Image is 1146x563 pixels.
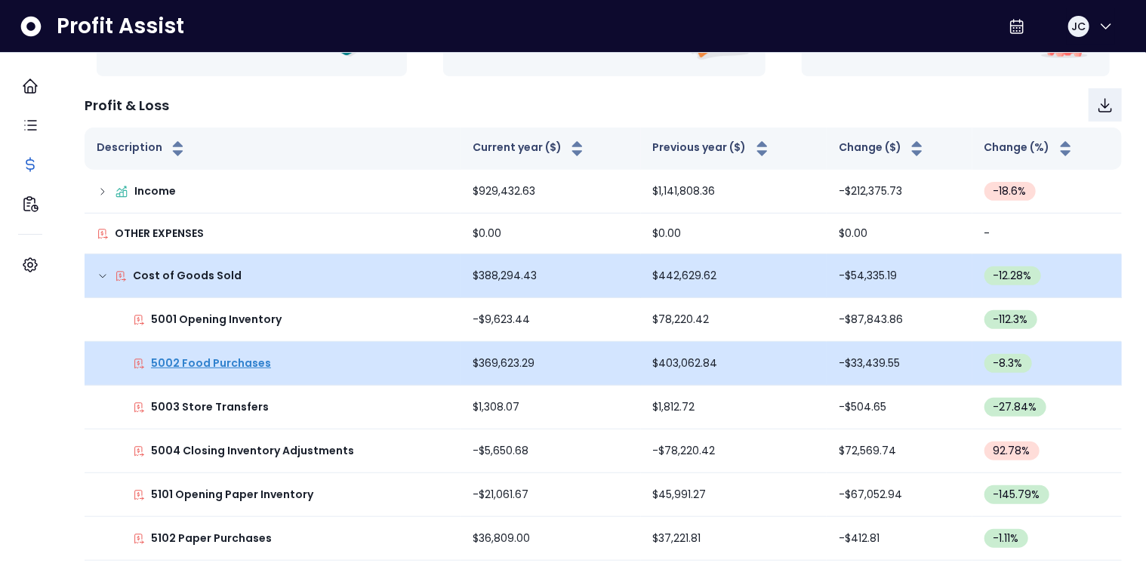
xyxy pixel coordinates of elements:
p: 5002 Food Purchases [151,355,271,371]
p: 5001 Opening Inventory [151,312,282,328]
button: Description [97,140,187,158]
span: 92.78 % [994,443,1030,459]
p: Cost of Goods Sold [133,268,242,284]
td: $72,569.74 [827,429,972,473]
td: -$9,623.44 [461,298,641,342]
td: $37,221.81 [641,517,827,561]
span: $970,562 [109,17,247,53]
td: -$412.81 [827,517,972,561]
span: -18.6 % [994,183,1027,199]
td: $369,623.29 [461,342,641,386]
td: -$212,375.73 [827,170,972,214]
p: Profit & Loss [85,95,169,115]
td: -$54,335.19 [827,254,972,298]
p: Income [134,183,176,199]
td: -$87,843.86 [827,298,972,342]
button: Change (%) [984,140,1075,158]
p: 5102 Paper Purchases [151,531,272,546]
td: -$78,220.42 [641,429,827,473]
td: $929,432.63 [461,170,641,214]
span: -145.79 % [994,487,1040,503]
td: $1,812.72 [641,386,827,429]
span: -1.11 % [994,531,1019,546]
td: - [972,214,1122,254]
td: $0.00 [827,214,972,254]
td: $442,629.62 [641,254,827,298]
p: 5101 Opening Paper Inventory [151,487,313,503]
td: $0.00 [461,214,641,254]
td: -$21,061.67 [461,473,641,517]
span: -$42,473 [814,17,950,53]
button: Previous year ($) [653,140,772,158]
td: -$504.65 [827,386,972,429]
td: $36,809.00 [461,517,641,561]
p: OTHER EXPENSES [115,226,204,242]
td: -$33,439.55 [827,342,972,386]
td: $78,220.42 [641,298,827,342]
span: Profit Assist [57,13,184,40]
td: $1,308.07 [461,386,641,429]
td: $45,991.27 [641,473,827,517]
p: 5004 Closing Inventory Adjustments [151,443,354,459]
span: JC [1071,19,1086,34]
td: $388,294.43 [461,254,641,298]
td: -$67,052.94 [827,473,972,517]
button: Current year ($) [473,140,587,158]
span: $1,013,035 [455,17,606,53]
span: -8.3 % [994,355,1023,371]
button: Download [1089,88,1122,122]
p: 5003 Store Transfers [151,399,269,415]
span: -112.3 % [994,312,1028,328]
button: Change ($) [839,140,926,158]
span: -12.28 % [994,268,1032,284]
td: $403,062.84 [641,342,827,386]
td: $1,141,808.36 [641,170,827,214]
td: -$5,650.68 [461,429,641,473]
span: -27.84 % [994,399,1037,415]
td: $0.00 [641,214,827,254]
